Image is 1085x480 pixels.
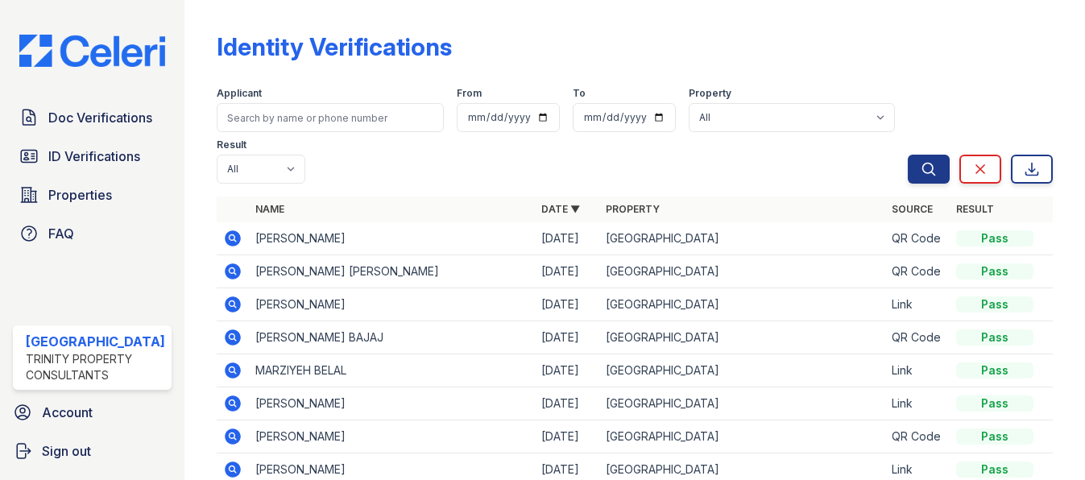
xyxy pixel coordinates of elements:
[535,354,599,387] td: [DATE]
[956,263,1033,279] div: Pass
[599,354,885,387] td: [GEOGRAPHIC_DATA]
[535,387,599,420] td: [DATE]
[249,255,535,288] td: [PERSON_NAME] [PERSON_NAME]
[535,222,599,255] td: [DATE]
[249,222,535,255] td: [PERSON_NAME]
[6,35,178,68] img: CE_Logo_Blue-a8612792a0a2168367f1c8372b55b34899dd931a85d93a1a3d3e32e68fde9ad4.png
[217,87,262,100] label: Applicant
[217,103,444,132] input: Search by name or phone number
[956,329,1033,346] div: Pass
[885,222,950,255] td: QR Code
[535,420,599,453] td: [DATE]
[42,403,93,422] span: Account
[457,87,482,100] label: From
[249,354,535,387] td: MARZIYEH BELAL
[535,255,599,288] td: [DATE]
[6,396,178,428] a: Account
[885,288,950,321] td: Link
[956,428,1033,445] div: Pass
[956,230,1033,246] div: Pass
[13,217,172,250] a: FAQ
[599,420,885,453] td: [GEOGRAPHIC_DATA]
[249,321,535,354] td: [PERSON_NAME] BAJAJ
[689,87,731,100] label: Property
[956,203,994,215] a: Result
[48,108,152,127] span: Doc Verifications
[956,296,1033,312] div: Pass
[249,387,535,420] td: [PERSON_NAME]
[535,288,599,321] td: [DATE]
[26,332,165,351] div: [GEOGRAPHIC_DATA]
[48,147,140,166] span: ID Verifications
[42,441,91,461] span: Sign out
[956,362,1033,379] div: Pass
[48,185,112,205] span: Properties
[255,203,284,215] a: Name
[956,461,1033,478] div: Pass
[599,321,885,354] td: [GEOGRAPHIC_DATA]
[606,203,660,215] a: Property
[13,140,172,172] a: ID Verifications
[885,420,950,453] td: QR Code
[599,255,885,288] td: [GEOGRAPHIC_DATA]
[599,387,885,420] td: [GEOGRAPHIC_DATA]
[885,354,950,387] td: Link
[599,288,885,321] td: [GEOGRAPHIC_DATA]
[956,395,1033,412] div: Pass
[885,387,950,420] td: Link
[13,179,172,211] a: Properties
[541,203,580,215] a: Date ▼
[217,139,246,151] label: Result
[573,87,586,100] label: To
[6,435,178,467] a: Sign out
[48,224,74,243] span: FAQ
[885,321,950,354] td: QR Code
[26,351,165,383] div: Trinity Property Consultants
[249,288,535,321] td: [PERSON_NAME]
[885,255,950,288] td: QR Code
[892,203,933,215] a: Source
[599,222,885,255] td: [GEOGRAPHIC_DATA]
[535,321,599,354] td: [DATE]
[13,101,172,134] a: Doc Verifications
[249,420,535,453] td: [PERSON_NAME]
[217,32,452,61] div: Identity Verifications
